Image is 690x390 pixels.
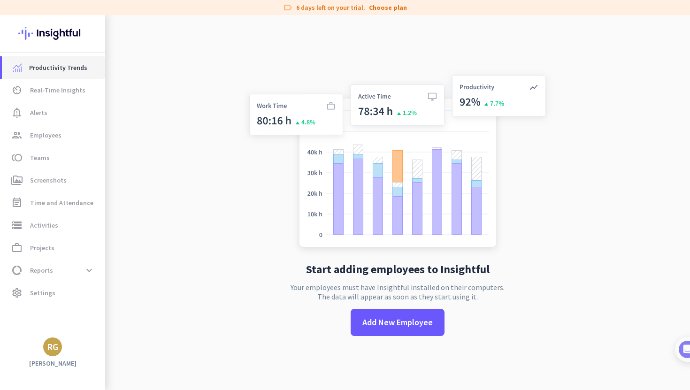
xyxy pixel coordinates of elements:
[2,146,105,169] a: tollTeams
[11,220,23,231] i: storage
[30,152,50,163] span: Teams
[11,152,23,163] i: toll
[362,316,433,329] span: Add New Employee
[11,175,23,186] i: perm_media
[2,259,105,282] a: data_usageReportsexpand_more
[30,130,61,141] span: Employees
[29,62,87,73] span: Productivity Trends
[11,197,23,208] i: event_note
[11,287,23,298] i: settings
[283,3,292,12] i: label
[11,242,23,253] i: work_outline
[18,15,87,52] img: Insightful logo
[2,214,105,237] a: storageActivities
[2,282,105,304] a: settingsSettings
[291,283,505,301] p: Your employees must have Insightful installed on their computers. The data will appear as soon as...
[306,264,490,275] h2: Start adding employees to Insightful
[30,220,58,231] span: Activities
[30,197,93,208] span: Time and Attendance
[351,309,445,336] button: Add New Employee
[2,169,105,191] a: perm_mediaScreenshots
[2,79,105,101] a: av_timerReal-Time Insights
[30,84,85,96] span: Real-Time Insights
[11,130,23,141] i: group
[47,342,59,352] div: RG
[30,265,53,276] span: Reports
[2,124,105,146] a: groupEmployees
[11,84,23,96] i: av_timer
[30,175,67,186] span: Screenshots
[242,69,553,256] img: no-search-results
[81,262,98,279] button: expand_more
[30,287,55,298] span: Settings
[13,63,22,72] img: menu-item
[2,237,105,259] a: work_outlineProjects
[2,191,105,214] a: event_noteTime and Attendance
[30,107,47,118] span: Alerts
[2,101,105,124] a: notification_importantAlerts
[30,242,54,253] span: Projects
[2,56,105,79] a: menu-itemProductivity Trends
[11,107,23,118] i: notification_important
[369,3,407,12] a: Choose plan
[11,265,23,276] i: data_usage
